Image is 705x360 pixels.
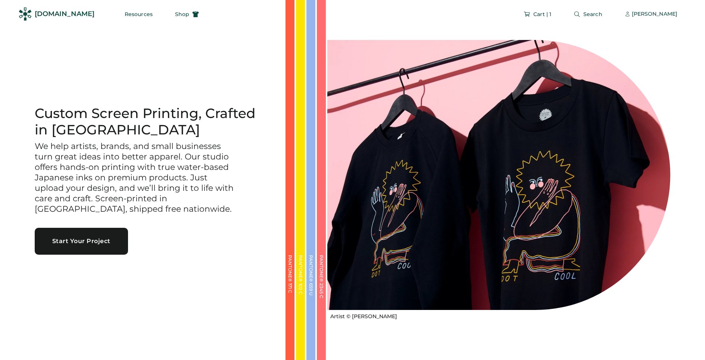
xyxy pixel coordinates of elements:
[298,255,303,330] div: PANTONE® 102 C
[565,7,611,22] button: Search
[116,7,162,22] button: Resources
[309,255,313,330] div: PANTONE® 659 U
[319,255,324,330] div: PANTONE® 2345 C
[19,7,32,21] img: Rendered Logo - Screens
[583,12,602,17] span: Search
[670,326,702,359] iframe: Front Chat
[533,12,551,17] span: Cart | 1
[35,105,268,138] h1: Custom Screen Printing, Crafted in [GEOGRAPHIC_DATA]
[175,12,189,17] span: Shop
[632,10,677,18] div: [PERSON_NAME]
[35,141,236,214] h3: We help artists, brands, and small businesses turn great ideas into better apparel. Our studio of...
[35,228,128,255] button: Start Your Project
[166,7,208,22] button: Shop
[327,310,397,320] a: Artist © [PERSON_NAME]
[35,9,94,19] div: [DOMAIN_NAME]
[330,313,397,320] div: Artist © [PERSON_NAME]
[515,7,560,22] button: Cart | 1
[288,255,292,330] div: PANTONE® 171 C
